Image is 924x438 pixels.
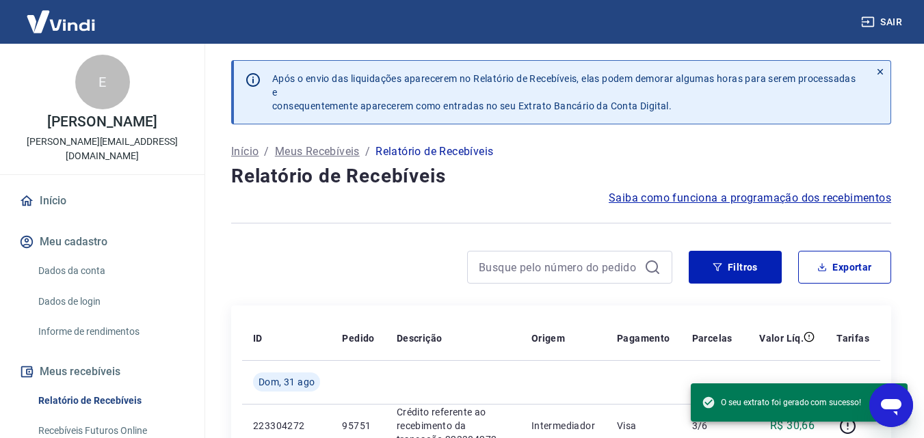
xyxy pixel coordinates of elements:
[342,419,374,433] p: 95751
[16,357,188,387] button: Meus recebíveis
[16,186,188,216] a: Início
[33,288,188,316] a: Dados de login
[33,387,188,415] a: Relatório de Recebíveis
[33,318,188,346] a: Informe de rendimentos
[858,10,908,35] button: Sair
[275,143,360,160] a: Meus Recebíveis
[770,418,815,434] p: R$ 30,66
[375,143,493,160] p: Relatório de Recebíveis
[253,331,263,345] p: ID
[16,1,105,42] img: Vindi
[259,375,315,389] span: Dom, 31 ago
[531,331,565,345] p: Origem
[75,55,130,109] div: E
[689,251,782,284] button: Filtros
[397,331,443,345] p: Descrição
[617,331,670,345] p: Pagamento
[692,419,732,433] p: 3/6
[869,383,913,427] iframe: Botão para abrir a janela de mensagens
[47,115,157,129] p: [PERSON_NAME]
[617,419,670,433] p: Visa
[609,190,891,206] a: Saiba como funciona a programação dos recebimentos
[798,251,891,284] button: Exportar
[253,419,320,433] p: 223304272
[11,135,194,163] p: [PERSON_NAME][EMAIL_ADDRESS][DOMAIN_NAME]
[231,143,259,160] a: Início
[702,396,861,409] span: O seu extrato foi gerado com sucesso!
[531,419,595,433] p: Intermediador
[33,257,188,285] a: Dados da conta
[836,331,869,345] p: Tarifas
[342,331,374,345] p: Pedido
[365,143,370,160] p: /
[16,227,188,257] button: Meu cadastro
[231,163,891,190] h4: Relatório de Recebíveis
[272,72,859,113] p: Após o envio das liquidações aparecerem no Relatório de Recebíveis, elas podem demorar algumas ho...
[479,257,639,277] input: Busque pelo número do pedido
[264,143,269,160] p: /
[759,331,804,345] p: Valor Líq.
[692,331,732,345] p: Parcelas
